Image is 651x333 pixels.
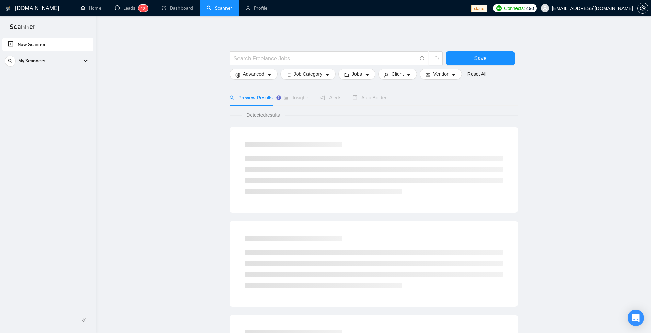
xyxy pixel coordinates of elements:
[352,70,362,78] span: Jobs
[392,70,404,78] span: Client
[230,95,234,100] span: search
[284,95,309,100] span: Insights
[365,72,370,78] span: caret-down
[230,95,273,100] span: Preview Results
[384,72,389,78] span: user
[207,5,232,11] a: searchScanner
[280,69,336,80] button: barsJob Categorycaret-down
[5,56,16,67] button: search
[320,95,325,100] span: notification
[352,95,386,100] span: Auto Bidder
[81,5,101,11] a: homeHome
[526,4,534,12] span: 490
[2,54,93,71] li: My Scanners
[82,317,89,324] span: double-left
[234,54,417,63] input: Search Freelance Jobs...
[471,5,487,12] span: stage
[504,4,525,12] span: Connects:
[141,6,143,11] span: 1
[2,38,93,51] li: New Scanner
[543,6,547,11] span: user
[433,70,448,78] span: Vendor
[286,72,291,78] span: bars
[344,72,349,78] span: folder
[378,69,417,80] button: userClientcaret-down
[352,95,357,100] span: robot
[138,5,148,12] sup: 10
[426,72,430,78] span: idcard
[284,95,289,100] span: area-chart
[115,5,148,11] a: messageLeads10
[242,111,284,119] span: Detected results
[246,5,267,11] a: userProfile
[162,5,193,11] a: dashboardDashboard
[8,38,88,51] a: New Scanner
[18,54,45,68] span: My Scanners
[267,72,272,78] span: caret-down
[6,3,11,14] img: logo
[276,95,282,101] div: Tooltip anchor
[433,56,439,62] span: loading
[320,95,341,100] span: Alerts
[637,5,648,11] a: setting
[474,54,486,62] span: Save
[446,51,515,65] button: Save
[637,3,648,14] button: setting
[243,70,264,78] span: Advanced
[467,70,486,78] a: Reset All
[325,72,330,78] span: caret-down
[406,72,411,78] span: caret-down
[294,70,322,78] span: Job Category
[235,72,240,78] span: setting
[496,5,502,11] img: upwork-logo.png
[451,72,456,78] span: caret-down
[4,22,41,36] span: Scanner
[638,5,648,11] span: setting
[230,69,278,80] button: settingAdvancedcaret-down
[5,59,15,63] span: search
[420,69,462,80] button: idcardVendorcaret-down
[420,56,425,61] span: info-circle
[628,310,644,326] div: Open Intercom Messenger
[143,6,145,11] span: 0
[338,69,375,80] button: folderJobscaret-down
